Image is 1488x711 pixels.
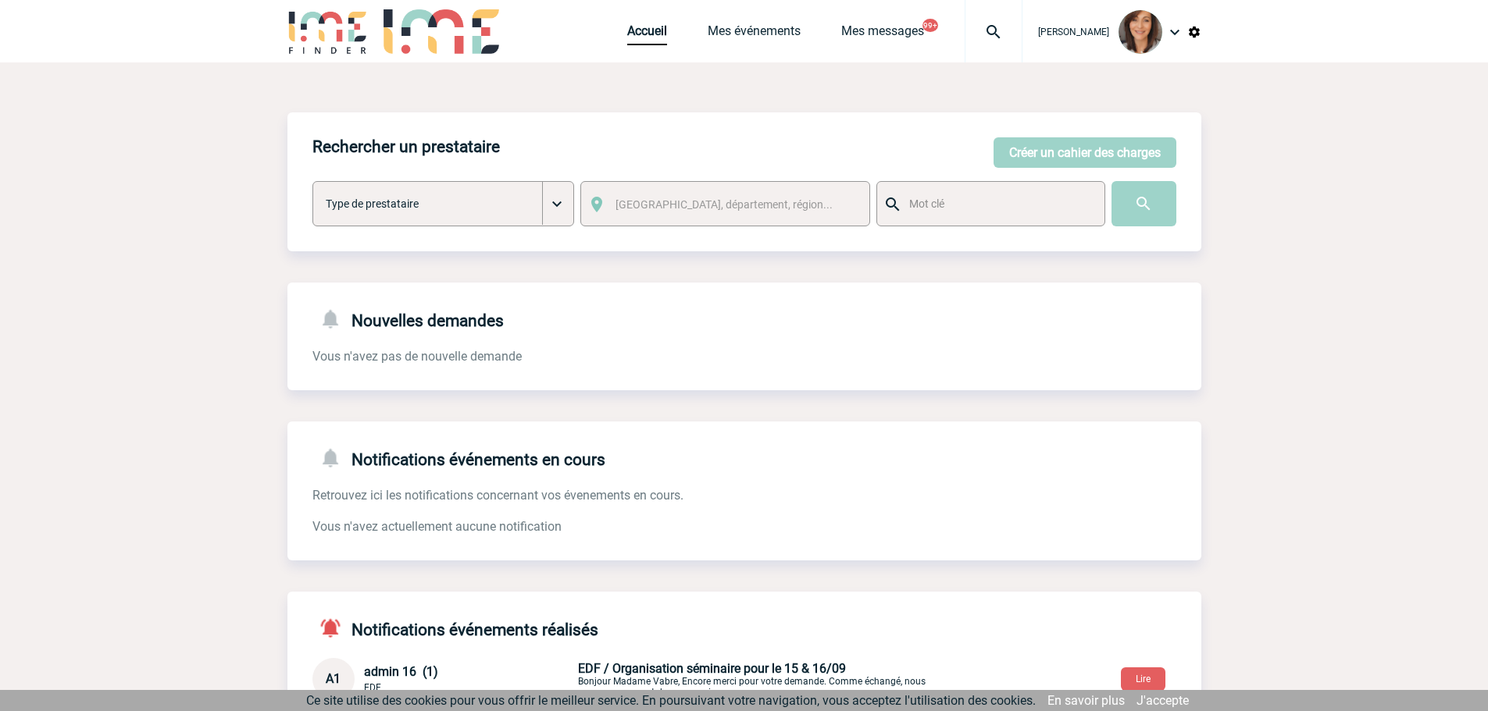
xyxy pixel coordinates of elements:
[326,671,341,686] span: A1
[616,198,833,211] span: [GEOGRAPHIC_DATA], département, région...
[708,23,801,45] a: Mes événements
[1038,27,1109,37] span: [PERSON_NAME]
[287,9,369,54] img: IME-Finder
[312,137,500,156] h4: Rechercher un prestataire
[312,349,522,364] span: Vous n'avez pas de nouvelle demande
[905,194,1090,214] input: Mot clé
[841,23,924,45] a: Mes messages
[578,661,846,676] span: EDF / Organisation séminaire pour le 15 & 16/09
[1112,181,1176,226] input: Submit
[312,658,1201,700] div: Conversation privée : Client - Agence
[312,670,945,685] a: A1 admin 16 (1) EDF EDF / Organisation séminaire pour le 15 & 16/09Bonjour Madame Vabre, Encore m...
[1137,693,1189,708] a: J'accepte
[1121,667,1165,691] button: Lire
[1108,670,1178,685] a: Lire
[319,617,351,639] img: notifications-active-24-px-r.png
[319,308,351,330] img: notifications-24-px-g.png
[312,617,598,639] h4: Notifications événements réalisés
[312,446,605,469] h4: Notifications événements en cours
[1047,693,1125,708] a: En savoir plus
[1119,10,1162,54] img: 103585-1.jpg
[312,488,683,503] span: Retrouvez ici les notifications concernant vos évenements en cours.
[922,19,938,32] button: 99+
[364,682,381,693] span: EDF
[312,308,504,330] h4: Nouvelles demandes
[627,23,667,45] a: Accueil
[319,446,351,469] img: notifications-24-px-g.png
[578,661,945,698] p: Bonjour Madame Vabre, Encore merci pour votre demande. Comme échangé, nous sommes au regret de ne...
[312,519,562,534] span: Vous n'avez actuellement aucune notification
[364,664,438,679] span: admin 16 (1)
[306,693,1036,708] span: Ce site utilise des cookies pour vous offrir le meilleur service. En poursuivant votre navigation...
